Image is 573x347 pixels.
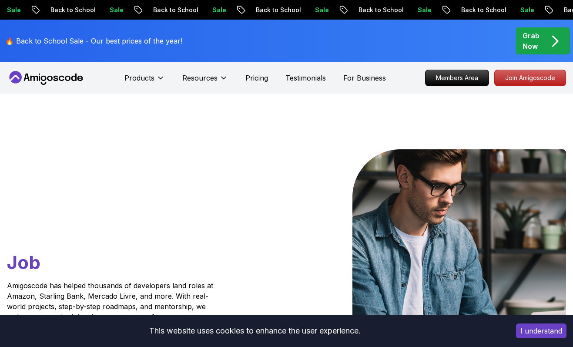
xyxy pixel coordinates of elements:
p: Products [124,73,154,83]
p: Back to School [178,6,237,14]
p: Sale [32,6,60,14]
p: Amigoscode has helped thousands of developers land roles at Amazon, Starling Bank, Mercado Livre,... [7,280,216,322]
p: Sale [545,6,573,14]
p: Sale [237,6,265,14]
p: Resources [182,73,218,83]
p: Sale [442,6,470,14]
a: Join Amigoscode [494,70,566,86]
p: Members Area [426,70,489,86]
p: Sale [134,6,162,14]
button: Resources [182,73,228,90]
p: 🔥 Back to School Sale - Our best prices of the year! [5,36,182,46]
button: Products [124,73,165,90]
span: Job [7,251,40,273]
button: Accept cookies [516,323,566,338]
p: Back to School [281,6,340,14]
p: Join Amigoscode [495,70,566,86]
p: Back to School [75,6,134,14]
a: Pricing [245,73,268,83]
a: Members Area [425,70,489,86]
a: Testimonials [285,73,326,83]
p: Back to School [486,6,545,14]
a: For Business [343,73,386,83]
p: Back to School [383,6,442,14]
p: Grab Now [523,30,539,51]
p: Sale [340,6,368,14]
div: This website uses cookies to enhance the user experience. [7,321,503,340]
h1: Go From Learning to Hired: Master Java, Spring Boot & Cloud Skills That Get You the [7,149,232,275]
